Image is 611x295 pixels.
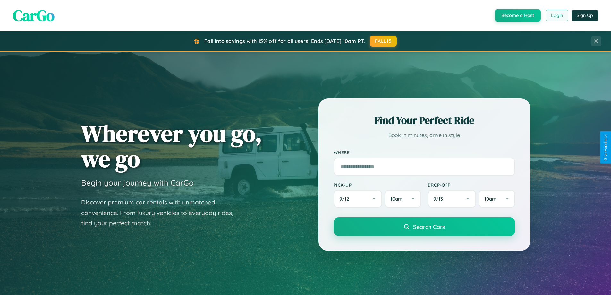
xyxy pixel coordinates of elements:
[428,182,515,187] label: Drop-off
[334,217,515,236] button: Search Cars
[81,121,262,171] h1: Wherever you go, we go
[546,10,568,21] button: Login
[572,10,598,21] button: Sign Up
[334,190,382,208] button: 9/12
[334,113,515,127] h2: Find Your Perfect Ride
[385,190,421,208] button: 10am
[81,197,242,229] p: Discover premium car rentals with unmatched convenience. From luxury vehicles to everyday rides, ...
[81,178,194,187] h3: Begin your journey with CarGo
[204,38,365,44] span: Fall into savings with 15% off for all users! Ends [DATE] 10am PT.
[603,134,608,161] div: Give Feedback
[428,190,476,208] button: 9/13
[413,223,445,230] span: Search Cars
[433,196,446,202] span: 9 / 13
[390,196,403,202] span: 10am
[484,196,496,202] span: 10am
[334,131,515,140] p: Book in minutes, drive in style
[495,9,541,22] button: Become a Host
[334,182,421,187] label: Pick-up
[13,5,55,26] span: CarGo
[334,150,515,155] label: Where
[370,36,397,47] button: FALL15
[339,196,352,202] span: 9 / 12
[479,190,515,208] button: 10am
